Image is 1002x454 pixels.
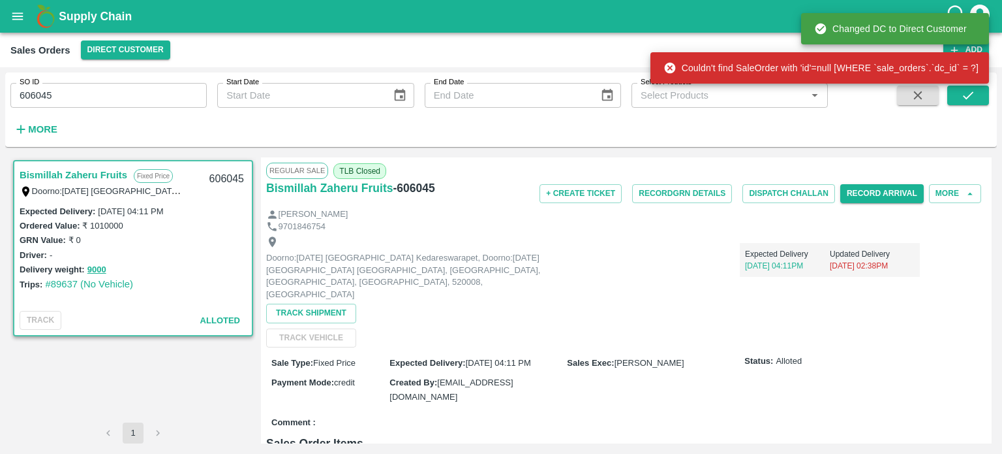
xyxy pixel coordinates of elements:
[59,7,945,25] a: Supply Chain
[929,184,981,203] button: More
[271,358,313,368] label: Sale Type :
[814,17,967,41] div: Changed DC to Direct Customer
[123,423,144,444] button: page 1
[266,434,986,453] h6: Sales Order Items
[81,41,170,59] button: Select DC
[271,417,316,429] label: Comment :
[595,83,620,108] button: Choose date
[59,10,132,23] b: Supply Chain
[567,358,614,368] label: Sales Exec :
[266,252,560,300] p: Doorno:[DATE] [GEOGRAPHIC_DATA] Kedareswarapet, Doorno:[DATE] [GEOGRAPHIC_DATA] [GEOGRAPHIC_DATA]...
[945,5,968,28] div: customer-support
[20,167,127,184] a: Bismillah Zaheru Fruits
[615,358,684,368] span: [PERSON_NAME]
[10,42,70,59] div: Sales Orders
[50,250,52,260] label: -
[10,118,61,140] button: More
[389,378,437,387] label: Created By :
[33,3,59,29] img: logo
[20,235,66,245] label: GRN Value:
[20,265,85,274] label: Delivery weight:
[334,378,355,387] span: credit
[635,87,802,104] input: Select Products
[840,184,924,203] button: Record Arrival
[266,304,356,323] button: Track Shipment
[82,221,123,231] label: ₹ 1010000
[20,77,39,88] label: SO ID
[279,208,348,221] p: [PERSON_NAME]
[389,358,465,368] label: Expected Delivery :
[32,186,891,196] label: Doorno:[DATE] [GEOGRAPHIC_DATA] Kedareswarapet, Doorno:[DATE] [GEOGRAPHIC_DATA] [GEOGRAPHIC_DATA]...
[28,124,57,135] strong: More
[333,163,386,179] span: TLB Closed
[226,77,259,88] label: Start Date
[271,378,334,387] label: Payment Mode :
[776,355,802,368] span: Alloted
[830,260,915,272] p: [DATE] 02:38PM
[745,248,830,260] p: Expected Delivery
[389,378,513,402] span: [EMAIL_ADDRESS][DOMAIN_NAME]
[217,83,382,108] input: Start Date
[279,221,326,233] p: 9701846754
[20,206,95,216] label: Expected Delivery :
[10,83,207,108] input: Enter SO ID
[20,250,47,260] label: Driver:
[968,3,992,30] div: account of current user
[266,163,328,178] span: Regular Sale
[744,355,773,368] label: Status:
[434,77,464,88] label: End Date
[387,83,412,108] button: Choose date
[20,221,80,231] label: Ordered Value:
[539,184,622,203] button: + Create Ticket
[266,179,393,197] a: Bismillah Zaheru Fruits
[745,260,830,272] p: [DATE] 04:11PM
[466,358,531,368] span: [DATE] 04:11 PM
[87,263,106,278] button: 9000
[45,279,133,289] a: #89637 (No Vehicle)
[663,56,979,80] div: Couldn't find SaleOrder with 'id'=null [WHERE `sale_orders`.`dc_id` = ?]
[20,280,42,289] label: Trips:
[742,184,835,203] button: Dispatch Challan
[3,1,33,31] button: open drawer
[641,77,691,88] label: Select Products
[68,235,81,245] label: ₹ 0
[96,423,170,444] nav: pagination navigation
[313,358,356,368] span: Fixed Price
[830,248,915,260] p: Updated Delivery
[202,164,252,195] div: 606045
[134,169,173,183] p: Fixed Price
[632,184,732,203] button: RecordGRN Details
[806,87,823,104] button: Open
[393,179,434,197] h6: - 606045
[98,206,163,216] label: [DATE] 04:11 PM
[200,316,240,325] span: Alloted
[425,83,590,108] input: End Date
